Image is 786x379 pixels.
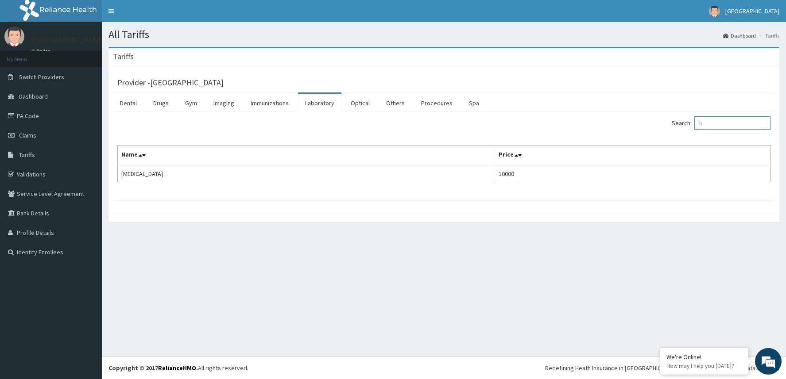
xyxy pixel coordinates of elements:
a: Imaging [206,94,241,112]
div: We're Online! [666,353,742,361]
img: User Image [4,27,24,46]
span: Tariffs [19,151,35,159]
span: We're online! [51,111,122,201]
div: Chat with us now [46,50,149,61]
p: How may I help you today? [666,362,742,370]
a: Others [379,94,412,112]
td: 10000 [495,165,771,182]
img: d_794563401_company_1708531726252_794563401 [16,44,36,66]
a: Gym [178,94,204,112]
input: Search: [694,116,771,130]
a: Spa [462,94,486,112]
a: Immunizations [244,94,296,112]
span: [GEOGRAPHIC_DATA] [725,7,779,15]
img: User Image [709,6,720,17]
textarea: Type your message and hit 'Enter' [4,241,169,272]
a: Laboratory [298,94,341,112]
span: Claims [19,131,36,139]
div: Minimize live chat window [145,4,166,26]
a: Procedures [414,94,460,112]
label: Search: [672,116,771,130]
a: RelianceHMO [158,364,196,372]
strong: Copyright © 2017 . [108,364,198,372]
th: Name [118,145,495,166]
footer: All rights reserved. [102,356,786,379]
p: [GEOGRAPHIC_DATA] [31,36,104,44]
span: Dashboard [19,92,48,100]
a: Optical [344,94,377,112]
th: Price [495,145,771,166]
li: Tariffs [757,32,779,39]
h3: Provider - [GEOGRAPHIC_DATA] [117,79,224,87]
h3: Tariffs [113,53,134,61]
td: [MEDICAL_DATA] [118,165,495,182]
a: Online [31,48,52,54]
h1: All Tariffs [108,29,779,40]
a: Dental [113,94,144,112]
span: Switch Providers [19,73,64,81]
a: Drugs [146,94,176,112]
div: Redefining Heath Insurance in [GEOGRAPHIC_DATA] using Telemedicine and Data Science! [545,364,779,372]
a: Dashboard [723,32,756,39]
